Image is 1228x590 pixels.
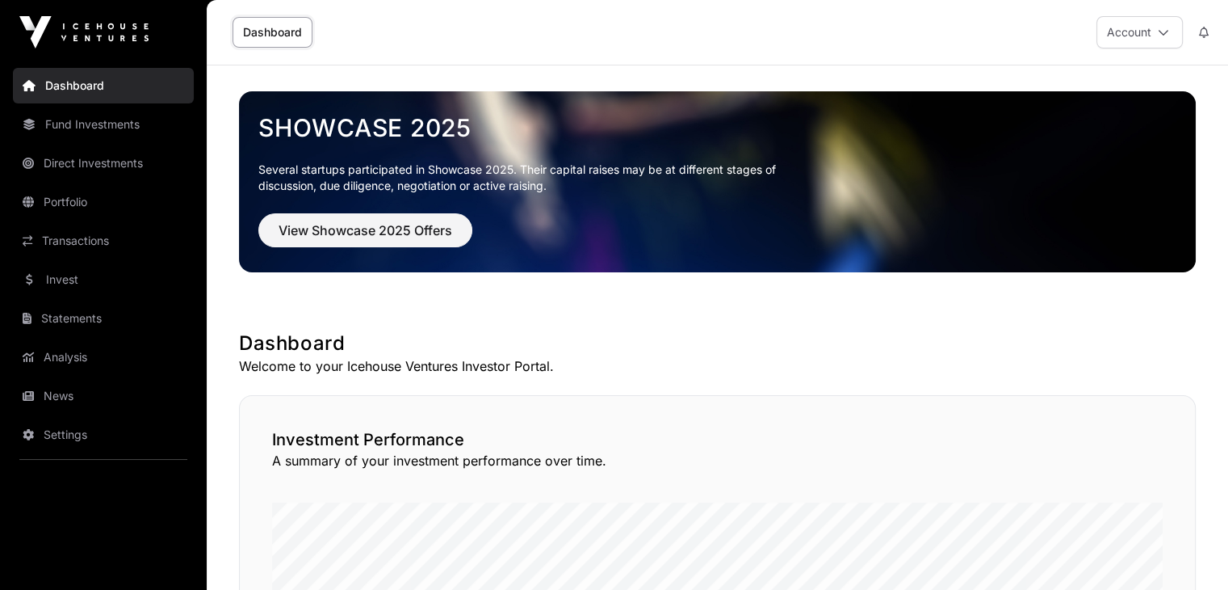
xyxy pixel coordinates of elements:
a: Showcase 2025 [258,113,1176,142]
p: A summary of your investment performance over time. [272,451,1163,470]
img: Showcase 2025 [239,91,1196,272]
p: Welcome to your Icehouse Ventures Investor Portal. [239,356,1196,376]
a: Dashboard [13,68,194,103]
p: Several startups participated in Showcase 2025. Their capital raises may be at different stages o... [258,162,801,194]
a: Portfolio [13,184,194,220]
a: Statements [13,301,194,336]
a: Direct Investments [13,145,194,181]
a: Transactions [13,223,194,259]
a: View Showcase 2025 Offers [258,230,472,246]
button: Account [1096,16,1183,48]
a: Settings [13,417,194,453]
span: View Showcase 2025 Offers [279,221,452,240]
img: Icehouse Ventures Logo [19,16,149,48]
a: Fund Investments [13,107,194,142]
h1: Dashboard [239,331,1196,356]
button: View Showcase 2025 Offers [258,213,472,247]
a: Analysis [13,339,194,375]
a: Invest [13,262,194,297]
a: News [13,378,194,414]
h2: Investment Performance [272,428,1163,451]
a: Dashboard [233,17,312,48]
iframe: Chat Widget [1147,512,1228,590]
